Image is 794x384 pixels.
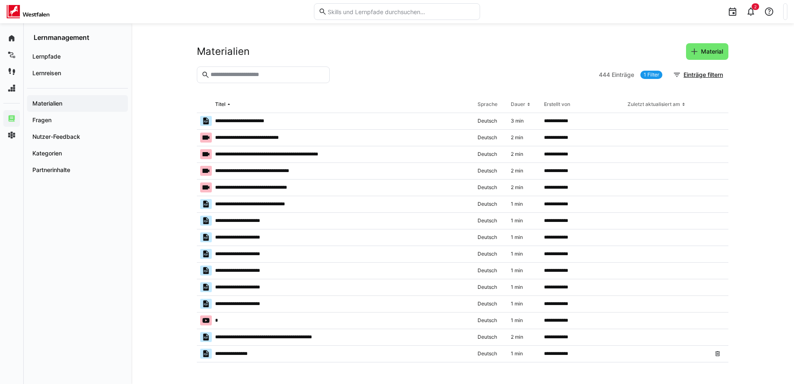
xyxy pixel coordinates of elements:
button: Material [686,43,728,60]
span: Deutsch [478,300,497,307]
span: 1 min [511,317,523,324]
span: Deutsch [478,251,497,257]
span: Deutsch [478,118,497,124]
span: 444 [599,71,610,79]
span: 2 min [511,334,523,340]
span: Material [700,47,724,56]
span: 2 min [511,184,523,191]
span: Einträge filtern [682,71,724,79]
span: 3 min [511,118,524,124]
span: 1 min [511,267,523,274]
span: Deutsch [478,201,497,207]
div: Dauer [511,101,525,108]
span: 1 min [511,350,523,357]
span: 1 min [511,234,523,241]
span: 2 [754,4,757,9]
button: Einträge filtern [669,66,728,83]
span: 1 min [511,251,523,257]
div: Erstellt von [544,101,570,108]
span: Deutsch [478,267,497,274]
span: 1 min [511,217,523,224]
span: Einträge [612,71,634,79]
span: 1 min [511,201,523,207]
span: 2 min [511,167,523,174]
span: 2 min [511,151,523,158]
span: Deutsch [478,217,497,224]
h2: Materialien [197,45,250,58]
a: 1 Filter [640,71,662,79]
span: 1 min [511,300,523,307]
input: Skills und Lernpfade durchsuchen… [327,8,475,15]
span: 2 min [511,134,523,141]
div: Zuletzt aktualisiert am [627,101,680,108]
div: Sprache [478,101,497,108]
span: Deutsch [478,184,497,191]
div: Titel [215,101,225,108]
span: Deutsch [478,284,497,290]
span: Deutsch [478,134,497,141]
span: Deutsch [478,234,497,241]
span: Deutsch [478,317,497,324]
span: Deutsch [478,167,497,174]
span: Deutsch [478,151,497,158]
span: Deutsch [478,334,497,340]
span: 1 min [511,284,523,290]
span: Deutsch [478,350,497,357]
